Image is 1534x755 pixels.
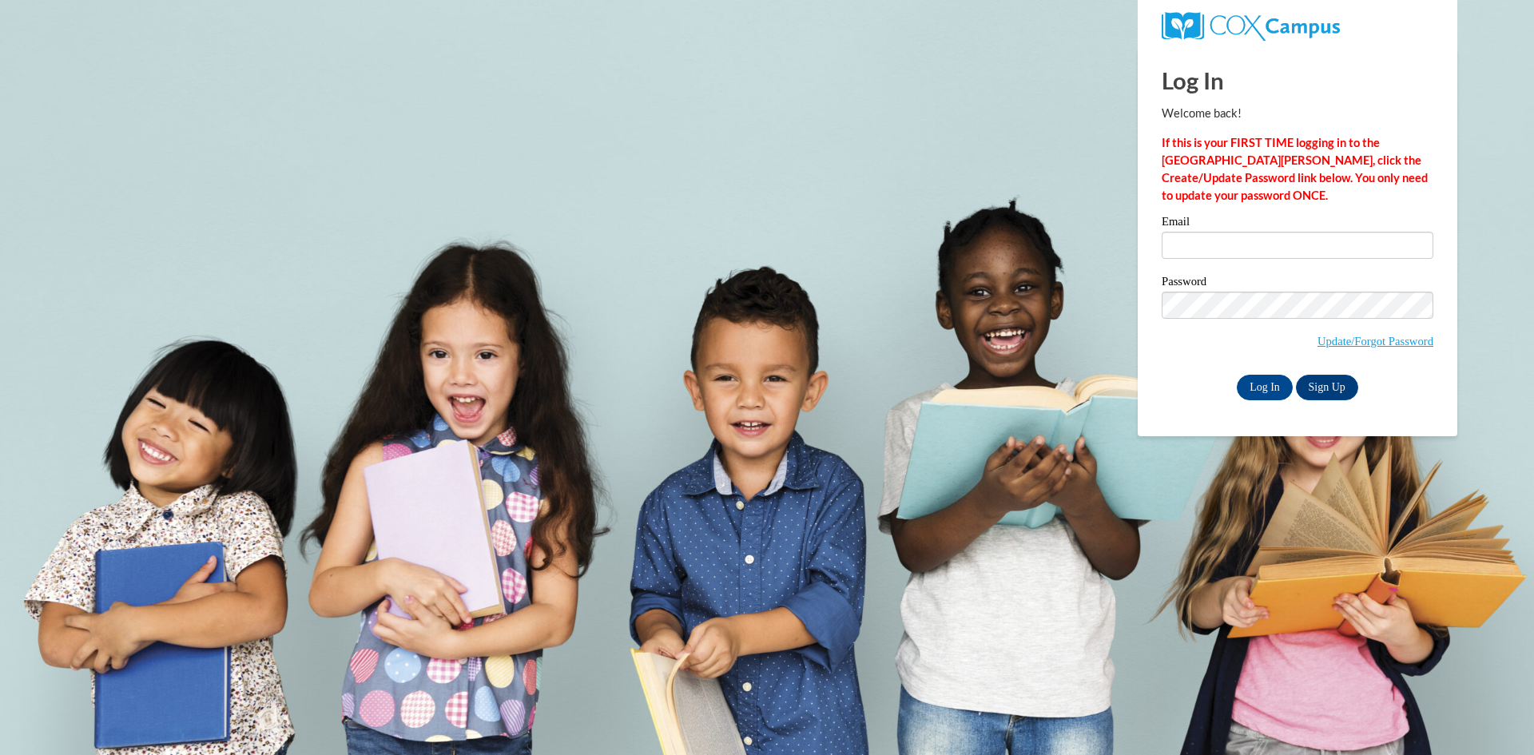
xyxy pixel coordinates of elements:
[1237,375,1293,400] input: Log In
[1317,335,1433,348] a: Update/Forgot Password
[1162,64,1433,97] h1: Log In
[1162,276,1433,292] label: Password
[1162,12,1340,41] img: COX Campus
[1162,105,1433,122] p: Welcome back!
[1162,216,1433,232] label: Email
[1162,18,1340,32] a: COX Campus
[1296,375,1358,400] a: Sign Up
[1162,136,1428,202] strong: If this is your FIRST TIME logging in to the [GEOGRAPHIC_DATA][PERSON_NAME], click the Create/Upd...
